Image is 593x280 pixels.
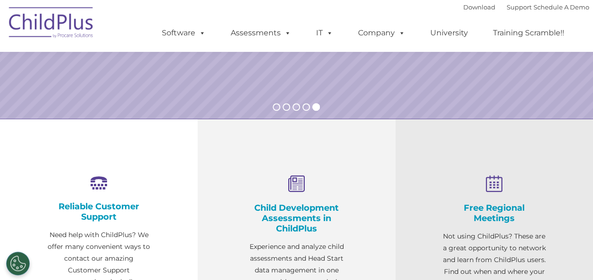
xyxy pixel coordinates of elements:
[421,24,477,42] a: University
[152,24,215,42] a: Software
[131,62,160,69] span: Last name
[131,101,171,108] span: Phone number
[245,203,348,234] h4: Child Development Assessments in ChildPlus
[443,203,546,223] h4: Free Regional Meetings
[307,24,342,42] a: IT
[507,3,532,11] a: Support
[349,24,415,42] a: Company
[47,201,150,222] h4: Reliable Customer Support
[463,3,495,11] a: Download
[534,3,589,11] a: Schedule A Demo
[221,24,301,42] a: Assessments
[463,3,589,11] font: |
[4,0,99,48] img: ChildPlus by Procare Solutions
[484,24,574,42] a: Training Scramble!!
[6,252,30,275] button: Cookies Settings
